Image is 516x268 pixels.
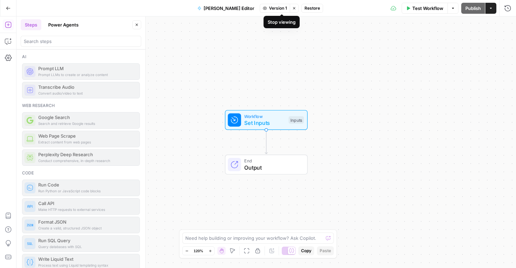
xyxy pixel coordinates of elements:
[21,19,41,30] button: Steps
[298,246,314,255] button: Copy
[301,4,323,13] button: Restore
[269,5,287,11] span: Version 1
[265,130,267,154] g: Edge from start to end
[204,5,254,12] span: [PERSON_NAME] Editor
[193,3,258,14] button: [PERSON_NAME] Editor
[461,3,485,14] button: Publish
[260,4,290,13] button: Version 1
[244,113,285,119] span: Workflow
[305,5,320,11] span: Restore
[22,54,140,60] div: Ai
[244,163,300,172] span: Output
[202,110,330,130] div: WorkflowSet InputsInputs
[289,116,304,124] div: Inputs
[301,248,311,254] span: Copy
[22,170,140,176] div: Code
[22,103,140,109] div: Web research
[317,246,334,255] button: Paste
[202,155,330,175] div: EndOutput
[320,248,331,254] span: Paste
[194,248,203,254] span: 120%
[402,3,447,14] button: Test Workflow
[412,5,443,12] span: Test Workflow
[24,38,138,45] input: Search steps
[44,19,83,30] button: Power Agents
[244,119,285,127] span: Set Inputs
[244,158,300,164] span: End
[465,5,481,12] span: Publish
